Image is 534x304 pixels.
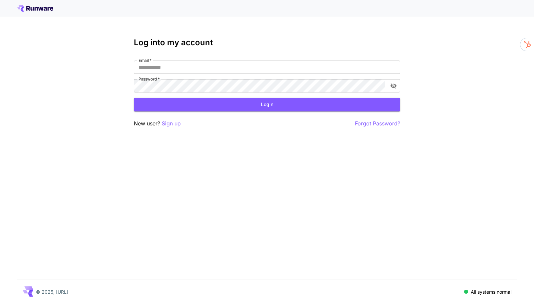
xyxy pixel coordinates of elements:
[36,288,68,295] p: © 2025, [URL]
[134,38,400,47] h3: Log into my account
[388,80,400,92] button: toggle password visibility
[471,288,511,295] p: All systems normal
[134,119,181,128] p: New user?
[138,58,151,63] label: Email
[162,119,181,128] button: Sign up
[134,98,400,111] button: Login
[355,119,400,128] button: Forgot Password?
[138,76,160,82] label: Password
